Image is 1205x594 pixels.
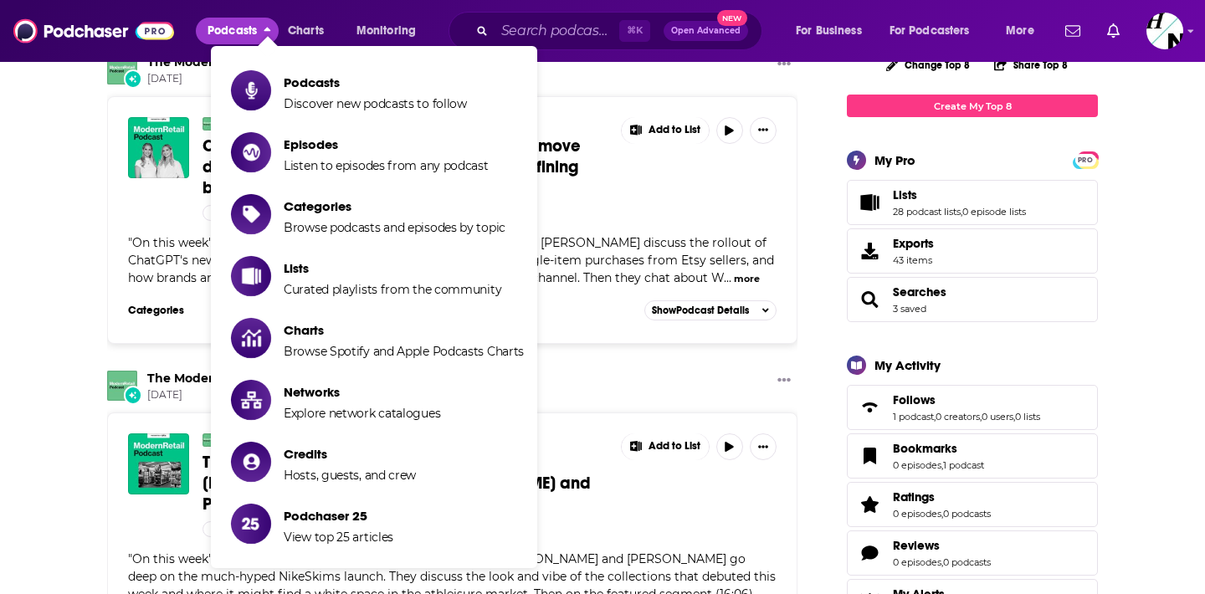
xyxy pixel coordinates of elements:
[203,521,271,537] button: 35m 55s
[284,468,416,483] span: Hosts, guests, and crew
[943,459,984,471] a: 1 podcast
[724,270,731,285] span: ...
[893,489,935,504] span: Ratings
[277,18,334,44] a: Charts
[203,136,581,198] span: Checkout comes to ChatGPT, Walmart to remove dyes and additives, and how Cakes is redefining bran...
[128,235,774,285] span: On this week's Modern Retail Podcast, co-hosts [PERSON_NAME] and [PERSON_NAME] discuss the rollou...
[284,344,524,359] span: Browse Spotify and Apple Podcasts Charts
[847,277,1098,322] span: Searches
[876,54,980,75] button: Change Top 8
[652,305,749,316] span: Show Podcast Details
[1075,154,1095,166] span: PRO
[124,69,142,88] div: New Episode
[847,385,1098,430] span: Follows
[982,411,1013,422] a: 0 users
[1075,153,1095,166] a: PRO
[717,10,747,26] span: New
[750,433,777,460] button: Show More Button
[847,482,1098,527] span: Ratings
[1100,17,1126,45] a: Show notifications dropdown
[1059,17,1087,45] a: Show notifications dropdown
[936,411,980,422] a: 0 creators
[847,228,1098,274] a: Exports
[203,205,265,221] button: 52m 2s
[893,236,934,251] span: Exports
[874,152,915,168] div: My Pro
[147,54,313,69] a: The Modern Retail Podcast
[1015,411,1040,422] a: 0 lists
[284,158,489,173] span: Listen to episodes from any podcast
[203,117,216,131] img: The Modern Retail Podcast
[128,433,189,494] img: The much-hyped NikeSkims collection and Michaels' bid to fill the Joann and Party City voids
[284,260,501,276] span: Lists
[847,433,1098,479] span: Bookmarks
[284,282,501,297] span: Curated playlists from the community
[784,18,883,44] button: open menu
[356,19,416,43] span: Monitoring
[893,392,936,407] span: Follows
[284,136,489,152] span: Episodes
[734,272,760,286] button: more
[622,433,709,460] button: Show More Button
[893,459,941,471] a: 0 episodes
[994,18,1055,44] button: open menu
[893,411,934,422] a: 1 podcast
[893,538,991,553] a: Reviews
[284,530,393,545] span: View top 25 articles
[941,508,943,520] span: ,
[853,493,886,516] a: Ratings
[622,117,709,144] button: Show More Button
[464,12,778,50] div: Search podcasts, credits, & more...
[147,54,448,70] h3: released a new episode
[847,95,1098,117] a: Create My Top 8
[893,284,946,300] a: Searches
[107,54,137,84] img: The Modern Retail Podcast
[128,117,189,178] a: Checkout comes to ChatGPT, Walmart to remove dyes and additives, and how Cakes is redefining bran...
[853,191,886,214] a: Lists
[124,386,142,404] div: New Episode
[13,15,174,47] img: Podchaser - Follow, Share and Rate Podcasts
[893,538,940,553] span: Reviews
[284,406,440,421] span: Explore network catalogues
[893,392,1040,407] a: Follows
[147,72,448,86] span: [DATE]
[107,371,137,401] img: The Modern Retail Podcast
[980,411,982,422] span: ,
[893,254,934,266] span: 43 items
[649,440,700,453] span: Add to List
[1146,13,1183,49] button: Show profile menu
[847,180,1098,225] span: Lists
[203,136,609,198] a: Checkout comes to ChatGPT, Walmart to remove dyes and additives, and how Cakes is redefining bran...
[495,18,619,44] input: Search podcasts, credits, & more...
[128,304,203,317] h3: Categories
[771,54,797,75] button: Show More Button
[203,452,591,515] span: The much-hyped NikeSkims collection and [PERSON_NAME]' bid to fill the [PERSON_NAME] and Party Ci...
[128,235,774,285] span: "
[893,303,926,315] a: 3 saved
[1146,13,1183,49] img: User Profile
[890,19,970,43] span: For Podcasters
[284,96,467,111] span: Discover new podcasts to follow
[853,239,886,263] span: Exports
[288,19,324,43] span: Charts
[893,187,917,202] span: Lists
[853,396,886,419] a: Follows
[671,27,741,35] span: Open Advanced
[847,530,1098,576] span: Reviews
[147,388,448,402] span: [DATE]
[619,20,650,42] span: ⌘ K
[284,322,524,338] span: Charts
[1146,13,1183,49] span: Logged in as HardNumber5
[649,124,700,136] span: Add to List
[1013,411,1015,422] span: ,
[879,18,994,44] button: open menu
[853,541,886,565] a: Reviews
[771,371,797,392] button: Show More Button
[853,288,886,311] a: Searches
[345,18,438,44] button: open menu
